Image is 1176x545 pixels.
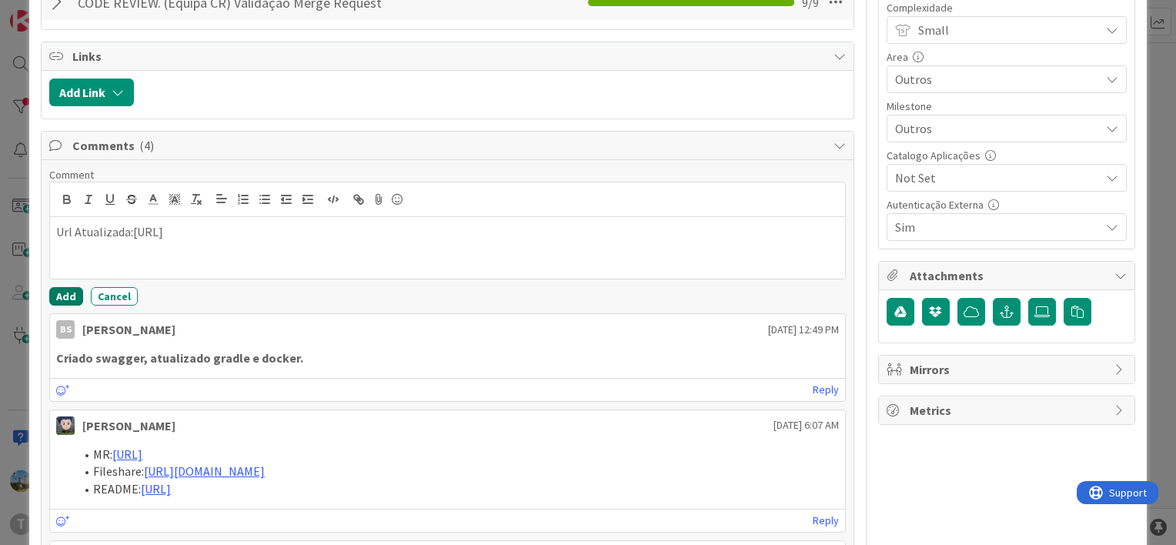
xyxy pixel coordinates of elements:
[56,320,75,339] div: BS
[75,446,839,463] li: MR:
[141,481,171,497] a: [URL]
[895,118,1092,139] span: Outros
[887,101,1127,112] div: Milestone
[813,380,839,400] a: Reply
[32,2,70,21] span: Support
[82,416,175,435] div: [PERSON_NAME]
[56,223,839,241] p: Url Atualizada:[URL]
[139,138,154,153] span: ( 4 )
[91,287,138,306] button: Cancel
[82,320,175,339] div: [PERSON_NAME]
[910,266,1107,285] span: Attachments
[75,480,839,498] li: README:
[72,136,826,155] span: Comments
[887,2,1127,13] div: Complexidade
[49,79,134,106] button: Add Link
[144,463,265,479] a: [URL][DOMAIN_NAME]
[75,463,839,480] li: Fileshare:
[72,47,826,65] span: Links
[768,322,839,338] span: [DATE] 12:49 PM
[813,511,839,530] a: Reply
[887,150,1127,161] div: Catalogo Aplicações
[918,19,1092,41] span: Small
[56,416,75,435] img: LS
[895,69,1092,90] span: Outros
[49,287,83,306] button: Add
[910,401,1107,420] span: Metrics
[887,199,1127,210] div: Autenticação Externa
[49,168,94,182] span: Comment
[895,216,1092,238] span: Sim
[910,360,1107,379] span: Mirrors
[887,52,1127,62] div: Area
[773,417,839,433] span: [DATE] 6:07 AM
[56,350,303,366] strong: Criado swagger, atualizado gradle e docker.
[895,167,1092,189] span: Not Set
[112,446,142,462] a: [URL]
